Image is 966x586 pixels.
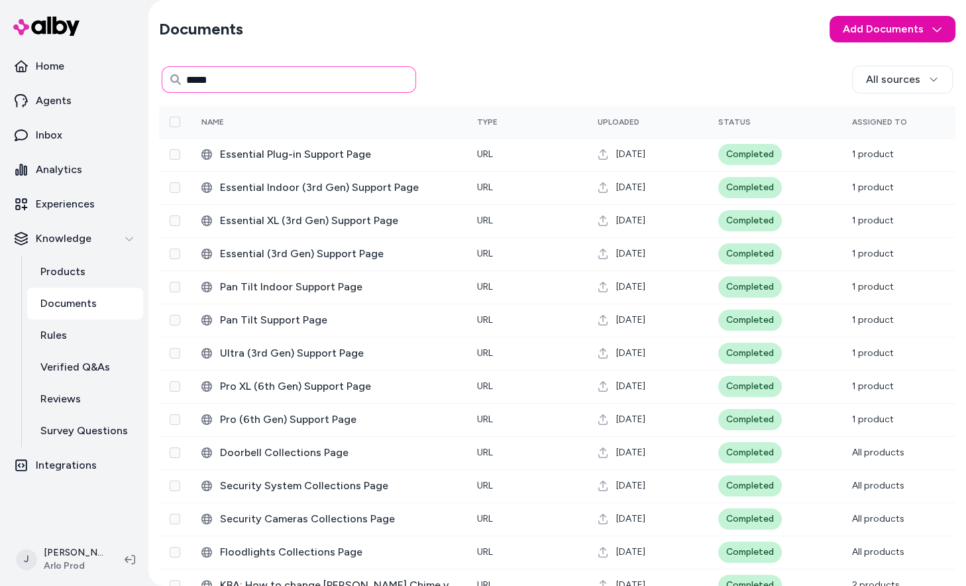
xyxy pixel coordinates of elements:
[220,412,456,428] span: Pro (6th Gen) Support Page
[5,119,143,151] a: Inbox
[718,376,782,397] div: Completed
[170,215,180,226] button: Select row
[170,315,180,325] button: Select row
[477,480,493,491] span: URL
[477,215,493,226] span: URL
[852,66,953,93] button: All sources
[852,215,894,226] span: 1 product
[477,546,493,557] span: URL
[220,379,456,394] span: Pro XL (6th Gen) Support Page
[170,481,180,491] button: Select row
[170,447,180,458] button: Select row
[5,85,143,117] a: Agents
[852,281,894,292] span: 1 product
[5,188,143,220] a: Experiences
[866,72,920,88] span: All sources
[616,446,645,459] span: [DATE]
[36,93,72,109] p: Agents
[201,544,456,560] div: Floodlights Collections Page
[201,511,456,527] div: Security Cameras Collections Page
[36,457,97,473] p: Integrations
[201,478,456,494] div: Security System Collections Page
[477,347,493,359] span: URL
[220,345,456,361] span: Ultra (3rd Gen) Support Page
[616,214,645,227] span: [DATE]
[27,320,143,351] a: Rules
[220,180,456,196] span: Essential Indoor (3rd Gen) Support Page
[201,213,456,229] div: Essential XL (3rd Gen) Support Page
[718,210,782,231] div: Completed
[36,58,64,74] p: Home
[13,17,80,36] img: alby Logo
[477,117,498,127] span: Type
[170,514,180,524] button: Select row
[718,117,751,127] span: Status
[8,538,114,581] button: J[PERSON_NAME]Arlo Prod
[36,231,91,247] p: Knowledge
[201,146,456,162] div: Essential Plug-in Support Page
[718,475,782,497] div: Completed
[718,310,782,331] div: Completed
[36,127,62,143] p: Inbox
[830,16,955,42] button: Add Documents
[616,479,645,493] span: [DATE]
[170,381,180,392] button: Select row
[170,117,180,127] button: Select all
[40,264,85,280] p: Products
[718,144,782,165] div: Completed
[616,314,645,327] span: [DATE]
[718,542,782,563] div: Completed
[201,246,456,262] div: Essential (3rd Gen) Support Page
[201,312,456,328] div: Pan Tilt Support Page
[852,414,894,425] span: 1 product
[36,162,82,178] p: Analytics
[220,213,456,229] span: Essential XL (3rd Gen) Support Page
[220,279,456,295] span: Pan Tilt Indoor Support Page
[852,248,894,259] span: 1 product
[44,546,103,559] p: [PERSON_NAME]
[220,511,456,527] span: Security Cameras Collections Page
[16,549,37,570] span: J
[718,243,782,264] div: Completed
[170,282,180,292] button: Select row
[5,449,143,481] a: Integrations
[27,256,143,288] a: Products
[852,347,894,359] span: 1 product
[477,182,493,193] span: URL
[718,276,782,298] div: Completed
[718,409,782,430] div: Completed
[616,247,645,261] span: [DATE]
[220,246,456,262] span: Essential (3rd Gen) Support Page
[852,314,894,325] span: 1 product
[718,442,782,463] div: Completed
[616,148,645,161] span: [DATE]
[220,312,456,328] span: Pan Tilt Support Page
[40,359,110,375] p: Verified Q&As
[852,513,904,524] span: All products
[852,148,894,160] span: 1 product
[27,351,143,383] a: Verified Q&As
[5,154,143,186] a: Analytics
[170,547,180,557] button: Select row
[44,559,103,573] span: Arlo Prod
[40,327,67,343] p: Rules
[616,280,645,294] span: [DATE]
[852,182,894,193] span: 1 product
[159,19,243,40] h2: Documents
[852,117,907,127] span: Assigned To
[477,281,493,292] span: URL
[718,508,782,530] div: Completed
[27,415,143,447] a: Survey Questions
[477,513,493,524] span: URL
[170,348,180,359] button: Select row
[477,414,493,425] span: URL
[201,412,456,428] div: Pro (6th Gen) Support Page
[201,445,456,461] div: Doorbell Collections Page
[27,383,143,415] a: Reviews
[852,447,904,458] span: All products
[477,148,493,160] span: URL
[852,381,894,392] span: 1 product
[5,223,143,255] button: Knowledge
[220,478,456,494] span: Security System Collections Page
[718,343,782,364] div: Completed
